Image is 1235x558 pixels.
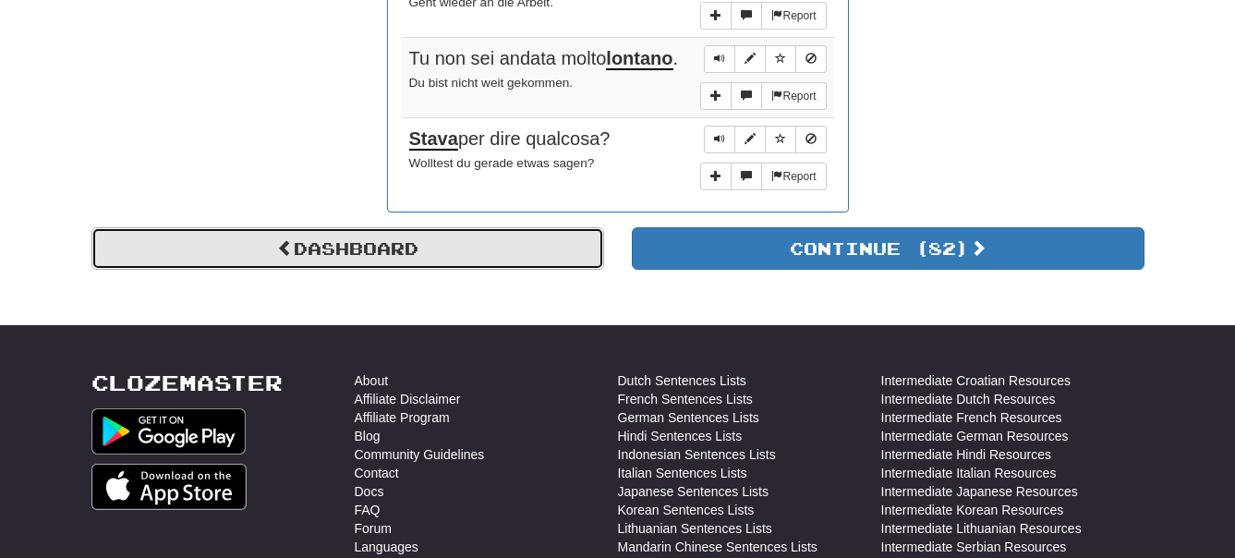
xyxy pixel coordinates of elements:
[618,482,769,501] a: Japanese Sentences Lists
[355,390,461,408] a: Affiliate Disclaimer
[704,45,735,73] button: Play sentence audio
[355,464,399,482] a: Contact
[881,427,1069,445] a: Intermediate German Resources
[881,408,1062,427] a: Intermediate French Resources
[618,408,759,427] a: German Sentences Lists
[881,501,1064,519] a: Intermediate Korean Resources
[618,427,743,445] a: Hindi Sentences Lists
[618,464,747,482] a: Italian Sentences Lists
[409,128,611,151] span: per dire qualcosa?
[618,390,753,408] a: French Sentences Lists
[700,82,732,110] button: Add sentence to collection
[765,126,796,153] button: Toggle favorite
[355,445,485,464] a: Community Guidelines
[355,501,381,519] a: FAQ
[761,163,826,190] button: Report
[734,126,766,153] button: Edit sentence
[704,45,827,73] div: Sentence controls
[704,126,735,153] button: Play sentence audio
[704,126,827,153] div: Sentence controls
[409,48,679,70] span: Tu non sei andata molto .
[618,538,817,556] a: Mandarin Chinese Sentences Lists
[355,371,389,390] a: About
[618,519,772,538] a: Lithuanian Sentences Lists
[761,82,826,110] button: Report
[355,482,384,501] a: Docs
[765,45,796,73] button: Toggle favorite
[606,48,672,70] u: lontano
[409,128,458,151] u: Stava
[91,227,604,270] a: Dashboard
[91,408,247,455] img: Get it on Google Play
[409,76,574,90] small: Du bist nicht weit gekommen.
[409,156,595,170] small: Wolltest du gerade etwas sagen?
[700,2,732,30] button: Add sentence to collection
[700,163,732,190] button: Add sentence to collection
[700,163,826,190] div: More sentence controls
[632,227,1144,270] button: Continue (82)
[761,2,826,30] button: Report
[355,427,381,445] a: Blog
[618,445,776,464] a: Indonesian Sentences Lists
[618,501,755,519] a: Korean Sentences Lists
[881,445,1051,464] a: Intermediate Hindi Resources
[91,464,248,510] img: Get it on App Store
[881,464,1057,482] a: Intermediate Italian Resources
[881,519,1082,538] a: Intermediate Lithuanian Resources
[355,408,450,427] a: Affiliate Program
[355,519,392,538] a: Forum
[91,371,283,394] a: Clozemaster
[355,538,418,556] a: Languages
[734,45,766,73] button: Edit sentence
[881,390,1056,408] a: Intermediate Dutch Resources
[700,82,826,110] div: More sentence controls
[618,371,746,390] a: Dutch Sentences Lists
[881,538,1067,556] a: Intermediate Serbian Resources
[881,482,1078,501] a: Intermediate Japanese Resources
[881,371,1071,390] a: Intermediate Croatian Resources
[700,2,826,30] div: More sentence controls
[795,126,827,153] button: Toggle ignore
[795,45,827,73] button: Toggle ignore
